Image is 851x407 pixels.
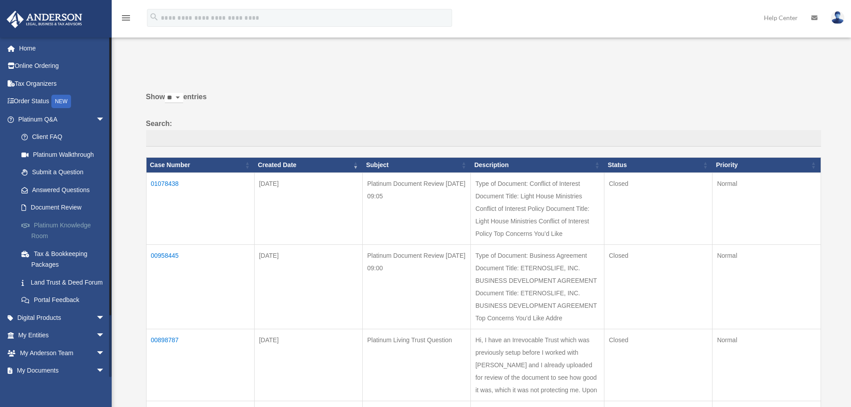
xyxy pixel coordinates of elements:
td: Closed [604,244,712,329]
td: 00958445 [146,244,254,329]
span: arrow_drop_down [96,344,114,362]
a: Land Trust & Deed Forum [13,273,118,291]
a: Tax & Bookkeeping Packages [13,245,118,273]
td: [DATE] [254,172,362,244]
th: Status: activate to sort column ascending [604,158,712,173]
th: Priority: activate to sort column ascending [713,158,821,173]
span: arrow_drop_down [96,110,114,129]
label: Show entries [146,91,821,112]
a: Digital Productsarrow_drop_down [6,309,118,327]
a: Answered Questions [13,181,114,199]
span: arrow_drop_down [96,309,114,327]
th: Case Number: activate to sort column ascending [146,158,254,173]
a: menu [121,16,131,23]
td: Platinum Document Review [DATE] 09:00 [362,244,470,329]
td: Platinum Living Trust Question [362,329,470,401]
img: User Pic [831,11,844,24]
span: arrow_drop_down [96,327,114,345]
a: Platinum Walkthrough [13,146,118,164]
td: [DATE] [254,329,362,401]
a: Submit a Question [13,164,118,181]
th: Created Date: activate to sort column ascending [254,158,362,173]
div: NEW [51,95,71,108]
a: My Documentsarrow_drop_down [6,362,118,380]
td: Type of Document: Conflict of Interest Document Title: Light House Ministries Conflict of Interes... [471,172,604,244]
a: Platinum Knowledge Room [13,216,118,245]
a: My Anderson Teamarrow_drop_down [6,344,118,362]
td: Closed [604,329,712,401]
td: Hi, I have an Irrevocable Trust which was previously setup before I worked with [PERSON_NAME] and... [471,329,604,401]
td: [DATE] [254,244,362,329]
i: menu [121,13,131,23]
td: Closed [604,172,712,244]
th: Subject: activate to sort column ascending [362,158,470,173]
label: Search: [146,117,821,147]
select: Showentries [165,93,183,103]
a: Client FAQ [13,128,118,146]
i: search [149,12,159,22]
a: Portal Feedback [13,291,118,309]
a: Tax Organizers [6,75,118,92]
td: Normal [713,172,821,244]
a: Online Ordering [6,57,118,75]
img: Anderson Advisors Platinum Portal [4,11,85,28]
td: Normal [713,329,821,401]
input: Search: [146,130,821,147]
td: Type of Document: Business Agreement Document Title: ETERNOSLIFE, INC. BUSINESS DEVELOPMENT AGREE... [471,244,604,329]
a: Home [6,39,118,57]
a: Order StatusNEW [6,92,118,111]
th: Description: activate to sort column ascending [471,158,604,173]
a: Document Review [13,199,118,217]
a: My Entitiesarrow_drop_down [6,327,118,344]
span: arrow_drop_down [96,362,114,380]
a: Platinum Q&Aarrow_drop_down [6,110,118,128]
td: Normal [713,244,821,329]
td: Platinum Document Review [DATE] 09:05 [362,172,470,244]
td: 01078438 [146,172,254,244]
td: 00898787 [146,329,254,401]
